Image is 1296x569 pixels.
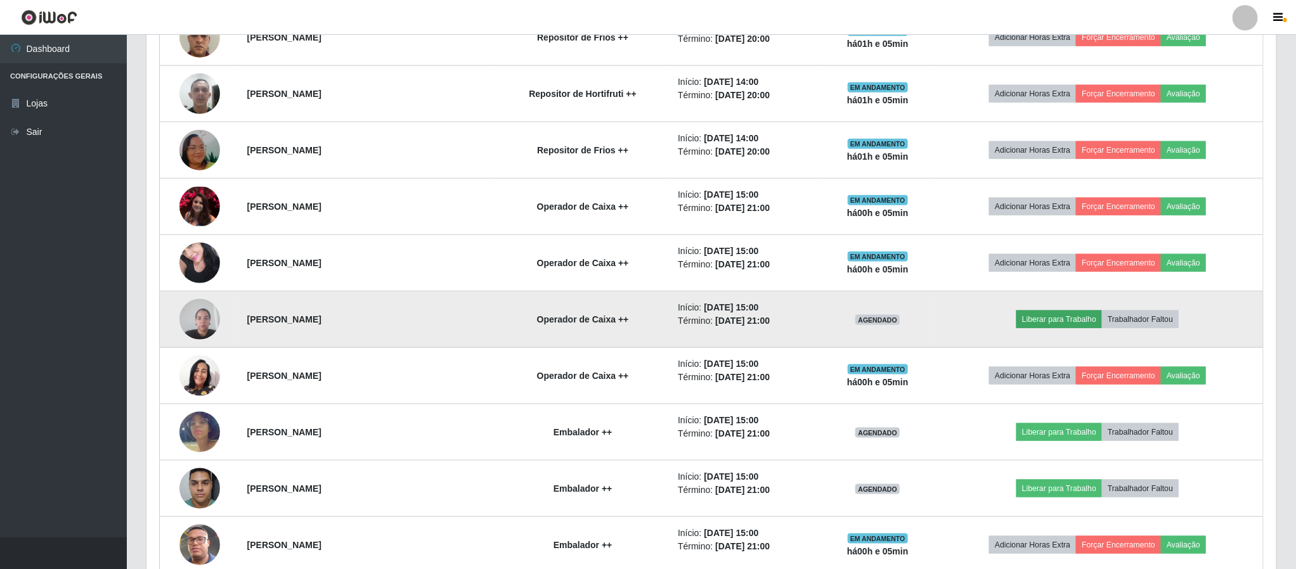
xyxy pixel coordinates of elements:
[1161,141,1206,159] button: Avaliação
[704,415,758,425] time: [DATE] 15:00
[704,133,758,143] time: [DATE] 14:00
[537,32,628,42] strong: Repositor de Frios ++
[179,236,220,290] img: 1746197830896.jpeg
[179,355,220,396] img: 1750686555733.jpeg
[554,540,612,550] strong: Embalador ++
[247,32,321,42] strong: [PERSON_NAME]
[847,39,909,49] strong: há 01 h e 05 min
[678,245,815,258] li: Início:
[678,483,815,497] li: Término:
[715,90,770,100] time: [DATE] 20:00
[537,145,628,155] strong: Repositor de Frios ++
[989,367,1076,385] button: Adicionar Horas Extra
[1076,141,1161,159] button: Forçar Encerramento
[678,32,815,46] li: Término:
[1161,254,1206,272] button: Avaliação
[554,427,612,437] strong: Embalador ++
[855,315,900,325] span: AGENDADO
[989,254,1076,272] button: Adicionar Horas Extra
[847,264,909,274] strong: há 00 h e 05 min
[989,85,1076,103] button: Adicionar Horas Extra
[179,396,220,468] img: 1736193736674.jpeg
[715,428,770,438] time: [DATE] 21:00
[678,301,815,314] li: Início:
[678,258,815,271] li: Término:
[1161,198,1206,215] button: Avaliação
[989,29,1076,46] button: Adicionar Horas Extra
[537,371,629,381] strong: Operador de Caixa ++
[678,75,815,89] li: Início:
[247,201,321,212] strong: [PERSON_NAME]
[848,82,908,93] span: EM ANDAMENTO
[1102,423,1179,441] button: Trabalhador Faltou
[247,427,321,437] strong: [PERSON_NAME]
[715,485,770,495] time: [DATE] 21:00
[678,414,815,427] li: Início:
[704,359,758,369] time: [DATE] 15:00
[704,77,758,87] time: [DATE] 14:00
[179,114,220,186] img: 1750466226546.jpeg
[715,34,770,44] time: [DATE] 20:00
[847,95,909,105] strong: há 01 h e 05 min
[989,536,1076,554] button: Adicionar Horas Extra
[179,292,220,346] img: 1731148670684.jpeg
[678,357,815,371] li: Início:
[537,258,629,268] strong: Operador de Caixa ++
[678,427,815,440] li: Término:
[678,188,815,201] li: Início:
[848,139,908,149] span: EM ANDAMENTO
[247,483,321,494] strong: [PERSON_NAME]
[678,371,815,384] li: Término:
[715,203,770,213] time: [DATE] 21:00
[678,145,815,158] li: Término:
[1161,29,1206,46] button: Avaliação
[1076,198,1161,215] button: Forçar Encerramento
[21,10,77,25] img: CoreUI Logo
[179,461,220,515] img: 1738540526500.jpeg
[678,89,815,102] li: Término:
[848,252,908,262] span: EM ANDAMENTO
[1016,310,1102,328] button: Liberar para Trabalho
[1102,310,1179,328] button: Trabalhador Faltou
[1016,423,1102,441] button: Liberar para Trabalho
[704,528,758,538] time: [DATE] 15:00
[678,470,815,483] li: Início:
[179,67,220,120] img: 1716159554658.jpeg
[847,208,909,218] strong: há 00 h e 05 min
[678,201,815,215] li: Término:
[704,471,758,482] time: [DATE] 15:00
[715,541,770,551] time: [DATE] 21:00
[179,187,220,226] img: 1634512903714.jpeg
[715,146,770,157] time: [DATE] 20:00
[715,372,770,382] time: [DATE] 21:00
[529,89,637,99] strong: Repositor de Hortifruti ++
[1161,85,1206,103] button: Avaliação
[989,198,1076,215] button: Adicionar Horas Extra
[554,483,612,494] strong: Embalador ++
[715,259,770,269] time: [DATE] 21:00
[848,364,908,374] span: EM ANDAMENTO
[847,377,909,387] strong: há 00 h e 05 min
[678,314,815,328] li: Término:
[537,314,629,324] strong: Operador de Caixa ++
[678,132,815,145] li: Início:
[1076,536,1161,554] button: Forçar Encerramento
[678,540,815,553] li: Término:
[715,316,770,326] time: [DATE] 21:00
[704,246,758,256] time: [DATE] 15:00
[848,534,908,544] span: EM ANDAMENTO
[179,10,220,64] img: 1749663581820.jpeg
[1102,480,1179,497] button: Trabalhador Faltou
[704,302,758,312] time: [DATE] 15:00
[247,540,321,550] strong: [PERSON_NAME]
[247,314,321,324] strong: [PERSON_NAME]
[1076,85,1161,103] button: Forçar Encerramento
[989,141,1076,159] button: Adicionar Horas Extra
[247,89,321,99] strong: [PERSON_NAME]
[1076,254,1161,272] button: Forçar Encerramento
[247,371,321,381] strong: [PERSON_NAME]
[537,201,629,212] strong: Operador de Caixa ++
[1076,367,1161,385] button: Forçar Encerramento
[247,145,321,155] strong: [PERSON_NAME]
[1016,480,1102,497] button: Liberar para Trabalho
